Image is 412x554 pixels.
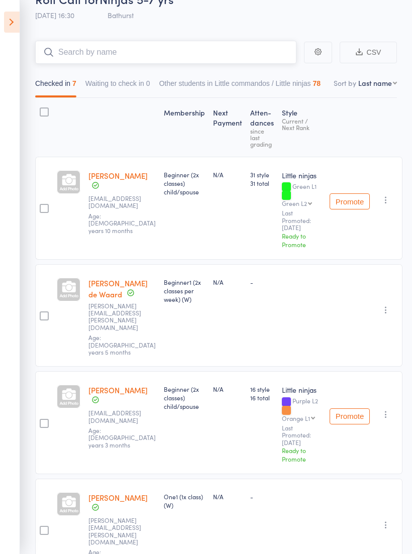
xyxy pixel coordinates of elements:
div: Beginner (2x classes) child/spouse [164,385,205,410]
small: Sammy.milligan@gmail.com [88,517,154,546]
div: Style [278,102,326,152]
a: [PERSON_NAME] [88,385,148,395]
span: 31 style [250,170,274,179]
div: Purple L2 [282,397,322,421]
a: [PERSON_NAME] de Waard [88,278,148,299]
div: Green L1 [282,183,322,206]
span: Bathurst [108,10,134,20]
div: Membership [160,102,209,152]
div: since last grading [250,128,274,147]
div: 0 [146,79,150,87]
div: Little ninjas [282,385,322,395]
div: Last name [358,78,392,88]
small: Last Promoted: [DATE] [282,209,322,231]
div: Ready to Promote [282,232,322,249]
span: 31 total [250,179,274,187]
span: [DATE] 16:30 [35,10,74,20]
div: 7 [72,79,76,87]
input: Search by name [35,41,296,64]
div: Current / Next Rank [282,118,322,131]
div: Beginner1 (2x classes per week) (W) [164,278,205,303]
div: 78 [313,79,321,87]
small: adrienne.dewaard@gmail.com [88,302,154,331]
a: [PERSON_NAME] [88,170,148,181]
div: N/A [213,170,242,179]
div: N/A [213,492,242,501]
div: N/A [213,278,242,286]
div: Beginner (2x classes) child/spouse [164,170,205,196]
div: - [250,492,274,501]
button: Other students in Little commandos / Little ninjas78 [159,74,321,97]
button: Checked in7 [35,74,76,97]
div: Atten­dances [246,102,278,152]
button: CSV [340,42,397,63]
label: Sort by [334,78,356,88]
button: Promote [330,193,370,209]
span: 16 style [250,385,274,393]
small: rowdy_riss_bulldogs@hotmail.com [88,195,154,209]
div: Orange L1 [282,415,310,421]
div: One1 (1x class) (W) [164,492,205,509]
span: Age: [DEMOGRAPHIC_DATA] years 10 months [88,211,156,235]
span: Age: [DEMOGRAPHIC_DATA] years 3 months [88,426,156,449]
span: 16 total [250,393,274,402]
div: N/A [213,385,242,393]
div: Green L2 [282,200,307,206]
small: rebafneb83@gmail.com [88,409,154,424]
div: - [250,278,274,286]
a: [PERSON_NAME] [88,492,148,503]
button: Promote [330,408,370,424]
small: Last Promoted: [DATE] [282,424,322,446]
span: Age: [DEMOGRAPHIC_DATA] years 5 months [88,333,156,356]
div: Little ninjas [282,170,322,180]
div: Ready to Promote [282,446,322,463]
div: Next Payment [209,102,246,152]
button: Waiting to check in0 [85,74,150,97]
